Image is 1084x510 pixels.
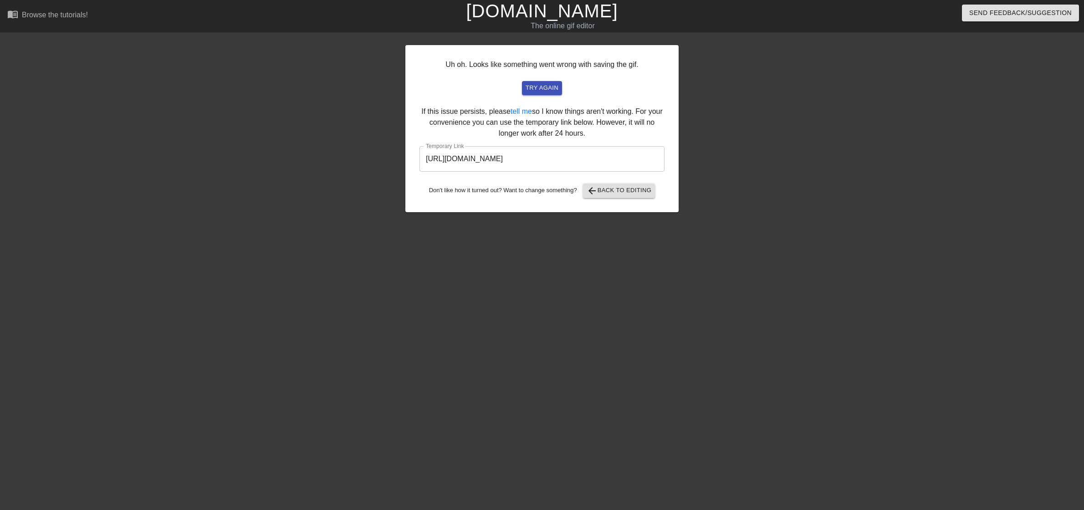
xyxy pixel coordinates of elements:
[587,185,652,196] span: Back to Editing
[466,1,618,21] a: [DOMAIN_NAME]
[587,185,598,196] span: arrow_back
[583,184,655,198] button: Back to Editing
[366,20,759,31] div: The online gif editor
[22,11,88,19] div: Browse the tutorials!
[969,7,1072,19] span: Send Feedback/Suggestion
[7,9,88,23] a: Browse the tutorials!
[7,9,18,20] span: menu_book
[522,81,562,95] button: try again
[419,184,665,198] div: Don't like how it turned out? Want to change something?
[526,83,558,93] span: try again
[962,5,1079,21] button: Send Feedback/Suggestion
[419,146,665,172] input: bare
[405,45,679,212] div: Uh oh. Looks like something went wrong with saving the gif. If this issue persists, please so I k...
[511,107,532,115] a: tell me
